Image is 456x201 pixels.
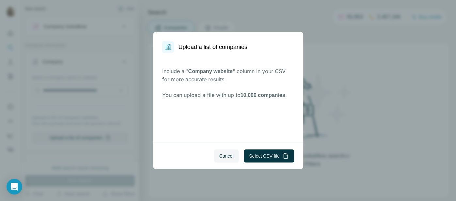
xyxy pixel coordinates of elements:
[214,149,239,162] button: Cancel
[7,179,22,194] div: Open Intercom Messenger
[188,69,233,74] span: Company website
[162,67,294,83] p: Include a " " column in your CSV for more accurate results.
[219,153,234,159] span: Cancel
[241,92,285,98] span: 10,000 companies
[162,91,294,99] p: You can upload a file with up to .
[244,149,294,162] button: Select CSV file
[179,42,247,52] h1: Upload a list of companies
